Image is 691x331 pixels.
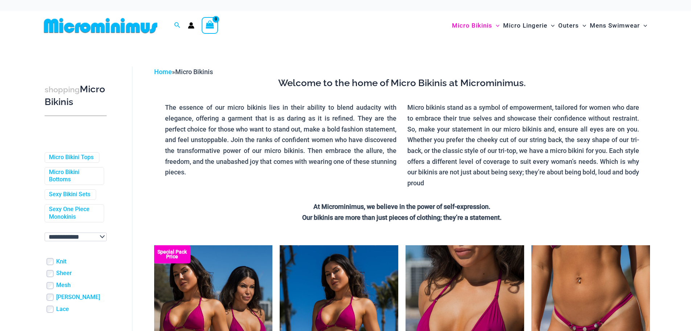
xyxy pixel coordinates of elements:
a: Search icon link [174,21,181,30]
a: Sexy One Piece Monokinis [49,206,98,221]
a: Micro LingerieMenu ToggleMenu Toggle [501,15,556,37]
a: Sheer [56,270,72,277]
span: Micro Bikinis [452,16,492,35]
a: Mesh [56,282,71,289]
a: View Shopping Cart, empty [202,17,218,34]
a: Micro Bikini Tops [49,154,94,161]
span: Outers [558,16,579,35]
span: Menu Toggle [640,16,647,35]
h3: Micro Bikinis [45,83,107,108]
b: Special Pack Price [154,250,190,259]
h3: Welcome to the home of Micro Bikinis at Microminimus. [160,77,645,89]
a: Knit [56,258,66,266]
span: shopping [45,85,80,94]
span: Menu Toggle [547,16,555,35]
a: Account icon link [188,22,194,29]
span: Mens Swimwear [590,16,640,35]
a: Mens SwimwearMenu ToggleMenu Toggle [588,15,649,37]
p: The essence of our micro bikinis lies in their ability to blend audacity with elegance, offering ... [165,102,397,178]
span: Menu Toggle [579,16,586,35]
a: [PERSON_NAME] [56,294,100,301]
a: Home [154,68,172,76]
a: Lace [56,306,69,313]
strong: Our bikinis are more than just pieces of clothing; they’re a statement. [302,214,502,221]
span: » [154,68,213,76]
strong: At Microminimus, we believe in the power of self-expression. [313,203,490,210]
span: Micro Bikinis [175,68,213,76]
span: Micro Lingerie [503,16,547,35]
a: Sexy Bikini Sets [49,191,90,198]
img: MM SHOP LOGO FLAT [41,17,160,34]
nav: Site Navigation [449,13,650,38]
a: Micro Bikini Bottoms [49,169,98,184]
a: OutersMenu ToggleMenu Toggle [556,15,588,37]
span: Menu Toggle [492,16,499,35]
a: Micro BikinisMenu ToggleMenu Toggle [450,15,501,37]
select: wpc-taxonomy-pa_color-745982 [45,233,107,241]
p: Micro bikinis stand as a symbol of empowerment, tailored for women who dare to embrace their true... [407,102,639,189]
